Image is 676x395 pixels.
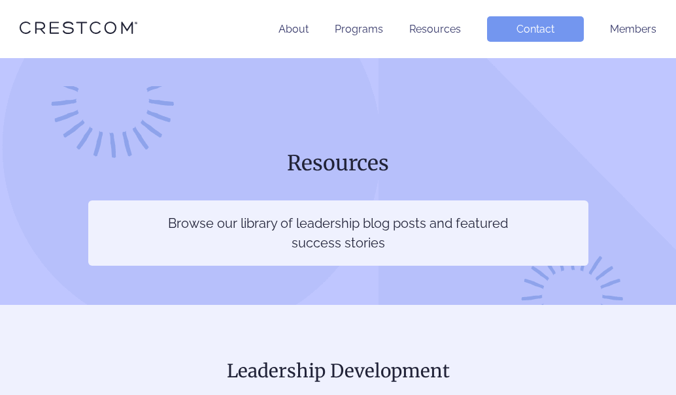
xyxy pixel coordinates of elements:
[335,23,383,35] a: Programs
[610,23,656,35] a: Members
[20,357,656,385] h2: Leadership Development
[88,150,588,177] h1: Resources
[409,23,461,35] a: Resources
[167,213,509,253] p: Browse our library of leadership blog posts and featured success stories
[279,23,309,35] a: About
[487,16,584,42] a: Contact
